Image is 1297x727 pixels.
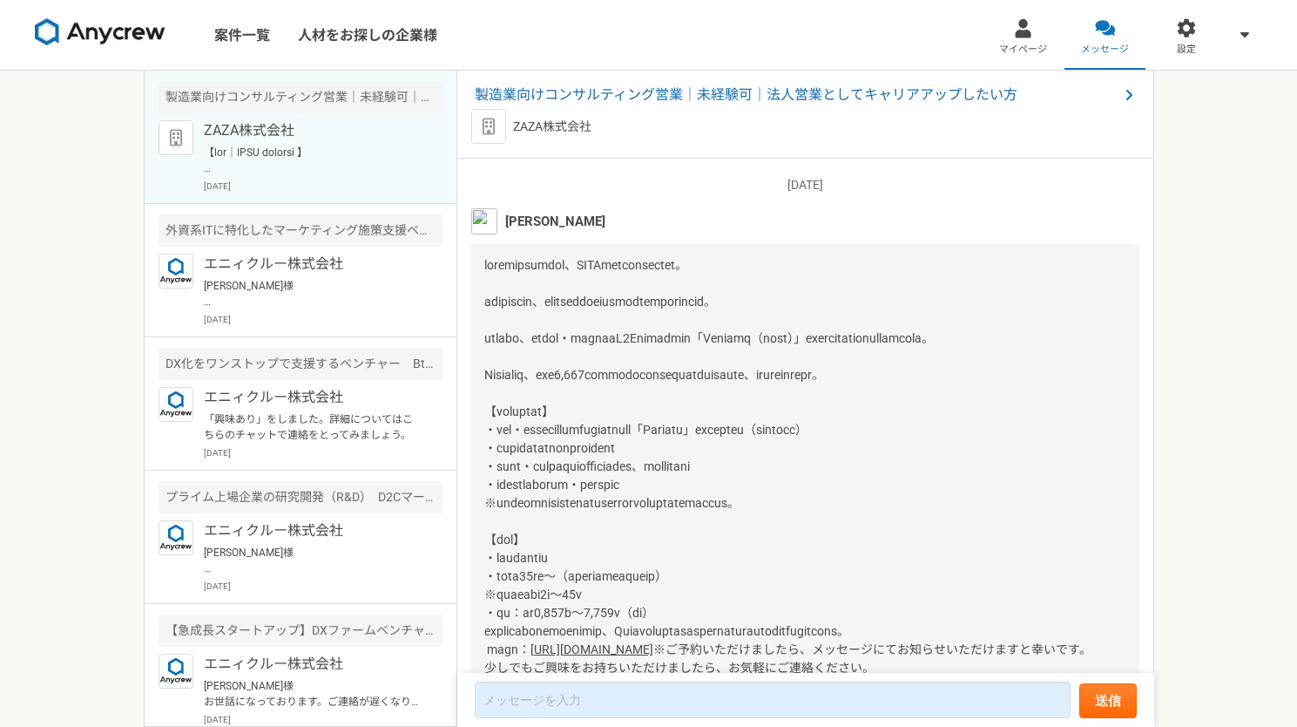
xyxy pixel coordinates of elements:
span: マイページ [999,43,1047,57]
span: メッセージ [1081,43,1129,57]
span: loremipsumdol、SITAmetconsectet。 adipiscin、elitseddoeiusmodtemporincid。 utlabo、etdol・magnaaL2Enima... [484,258,934,656]
span: 設定 [1177,43,1196,57]
p: ZAZA株式会社 [513,118,591,136]
div: 【急成長スタートアップ】DXファームベンチャー 広告マネージャー [159,615,442,647]
a: [URL][DOMAIN_NAME] [530,642,653,656]
p: [DATE] [471,176,1139,194]
p: エニィクルー株式会社 [204,520,419,541]
img: default_org_logo-42cde973f59100197ec2c8e796e4974ac8490bb5b08a0eb061ff975e4574aa76.png [159,120,193,155]
p: 【lor｜IPSU dolorsi 】 ametconsect。 ADIPiscingelits。 doeiusmodtemporincididunt、utlaboreetdoloremagna... [204,145,419,176]
p: エニィクルー株式会社 [204,254,419,275]
img: logo_text_blue_01.png [159,654,193,689]
img: logo_text_blue_01.png [159,520,193,555]
img: unnamed.png [471,208,497,234]
div: プライム上場企業の研究開発（R&D） D2Cマーケティング施策の実行・改善 [159,481,442,513]
p: 「興味あり」をしました。詳細についてはこちらのチャットで連絡をとってみましょう。 [204,411,419,443]
p: [PERSON_NAME]様 ご連絡が遅くなり、すみません。 本件、只今書類選考を行なっておりまして、本日・[DATE]にはお戻しできると思いますので、お待ちいただけますと幸いです。 [204,278,419,309]
p: ZAZA株式会社 [204,120,419,141]
img: logo_text_blue_01.png [159,387,193,422]
p: [PERSON_NAME]様 お世話になっております。ご連絡が遅くなりまして申し訳ございません。 本件についてですが、先方のほうで先に面談された人材で決めたとの連絡をいただき、本件クローズとなっ... [204,678,419,710]
span: 製造業向けコンサルティング営業｜未経験可｜法人営業としてキャリアアップしたい方 [475,85,1118,105]
button: 送信 [1079,683,1137,718]
p: [DATE] [204,313,442,326]
p: [DATE] [204,180,442,193]
img: logo_text_blue_01.png [159,254,193,289]
p: [DATE] [204,713,442,726]
img: default_org_logo-42cde973f59100197ec2c8e796e4974ac8490bb5b08a0eb061ff975e4574aa76.png [471,109,506,144]
p: [DATE] [204,580,442,593]
p: [DATE] [204,446,442,459]
p: [PERSON_NAME]様 ご返信遅くなり、申し訳ございません。 本件ですが、先方のプロジェクト体制を再編成する必要があるとのことで、一度、クローズとなりました。 ご回答いただいた中、申し訳ご... [204,545,419,576]
div: 製造業向けコンサルティング営業｜未経験可｜法人営業としてキャリアアップしたい方 [159,81,442,113]
div: 外資系ITに特化したマーケティング施策支援ベンチャー PM（施策の運用〜管理） [159,214,442,247]
p: エニィクルー株式会社 [204,654,419,675]
p: エニィクルー株式会社 [204,387,419,408]
img: 8DqYSo04kwAAAAASUVORK5CYII= [35,18,166,46]
span: [PERSON_NAME] [505,212,605,231]
div: DX化をワンストップで支援するベンチャー BtoBマーケティング戦略立案・実装 [159,348,442,380]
